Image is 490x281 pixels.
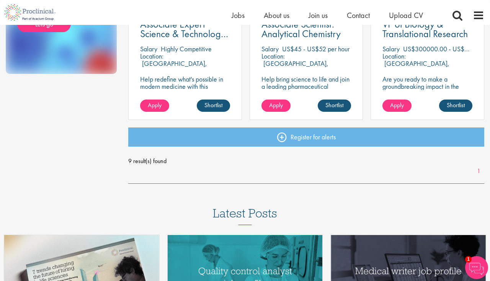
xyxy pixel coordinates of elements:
span: VP of Biology & Translational Research [382,18,468,40]
p: Are you ready to make a groundbreaking impact in the world of biotechnology? Join a growing compa... [382,75,472,119]
a: Jobs [232,10,245,20]
span: Salary [261,44,279,53]
a: About us [264,10,289,20]
span: Location: [261,52,285,60]
span: Salary [382,44,400,53]
span: Apply [269,101,283,109]
p: [GEOGRAPHIC_DATA], [GEOGRAPHIC_DATA] [261,59,328,75]
h3: Latest Posts [213,207,277,225]
p: Help redefine what's possible in modern medicine with this [MEDICAL_DATA] Associate Expert Scienc... [140,75,230,105]
span: Associate Expert Science & Technology ([MEDICAL_DATA]) [140,18,228,50]
a: Associate Expert Science & Technology ([MEDICAL_DATA]) [140,20,230,39]
span: 1 [465,256,472,263]
a: Shortlist [197,100,230,112]
a: 1 [473,167,484,176]
a: Register for alerts [128,127,484,147]
span: Associate Scientist: Analytical Chemistry [261,18,341,40]
a: VP of Biology & Translational Research [382,20,472,39]
p: [GEOGRAPHIC_DATA], [GEOGRAPHIC_DATA] [140,59,207,75]
a: Shortlist [318,100,351,112]
a: Apply [382,100,412,112]
a: Shortlist [439,100,472,112]
a: Join us [309,10,328,20]
span: Location: [140,52,163,60]
span: Apply [390,101,404,109]
p: [GEOGRAPHIC_DATA], [GEOGRAPHIC_DATA] [382,59,449,75]
a: Upload CV [389,10,423,20]
img: Chatbot [465,256,488,279]
a: Apply [140,100,169,112]
a: Apply [261,100,291,112]
span: Location: [382,52,406,60]
span: Apply [148,101,162,109]
a: Associate Scientist: Analytical Chemistry [261,20,351,39]
a: Contact [347,10,370,20]
span: Salary [140,44,157,53]
p: US$45 - US$52 per hour [282,44,350,53]
p: Highly Competitive [161,44,212,53]
p: Help bring science to life and join a leading pharmaceutical company to play a key role in delive... [261,75,351,112]
span: 9 result(s) found [128,155,484,167]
